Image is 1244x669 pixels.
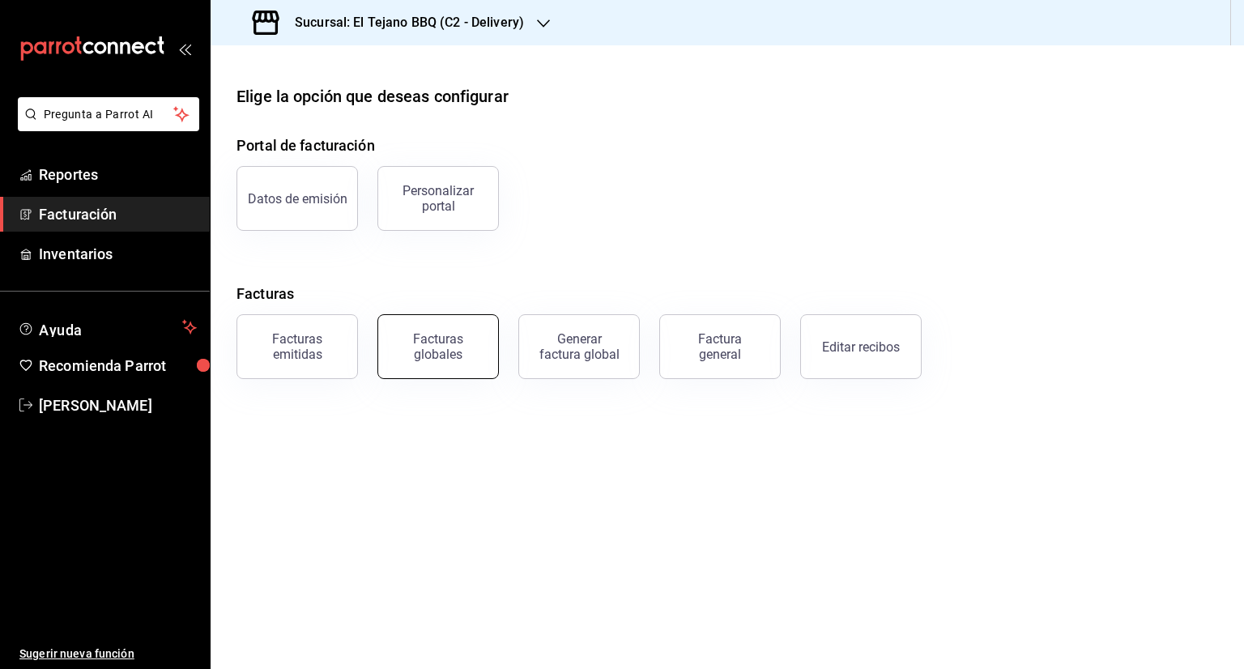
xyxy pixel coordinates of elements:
button: Facturas globales [377,314,499,379]
span: [PERSON_NAME] [39,394,197,416]
span: Reportes [39,164,197,185]
h4: Portal de facturación [236,134,1218,156]
button: Pregunta a Parrot AI [18,97,199,131]
span: Facturación [39,203,197,225]
div: Editar recibos [822,339,900,355]
div: Datos de emisión [248,191,347,207]
div: Facturas globales [388,331,488,362]
div: Elige la opción que deseas configurar [236,84,509,109]
button: open_drawer_menu [178,42,191,55]
a: Pregunta a Parrot AI [11,117,199,134]
button: Editar recibos [800,314,922,379]
div: Personalizar portal [388,183,488,214]
div: Factura general [680,331,760,362]
div: Facturas emitidas [247,331,347,362]
button: Personalizar portal [377,166,499,231]
div: Generar factura global [539,331,620,362]
button: Generar factura global [518,314,640,379]
span: Inventarios [39,243,197,265]
span: Sugerir nueva función [19,646,197,663]
span: Ayuda [39,317,176,337]
h3: Sucursal: El Tejano BBQ (C2 - Delivery) [282,13,524,32]
span: Recomienda Parrot [39,355,197,377]
h4: Facturas [236,283,1218,305]
button: Datos de emisión [236,166,358,231]
button: Facturas emitidas [236,314,358,379]
button: Factura general [659,314,781,379]
span: Pregunta a Parrot AI [44,106,174,123]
